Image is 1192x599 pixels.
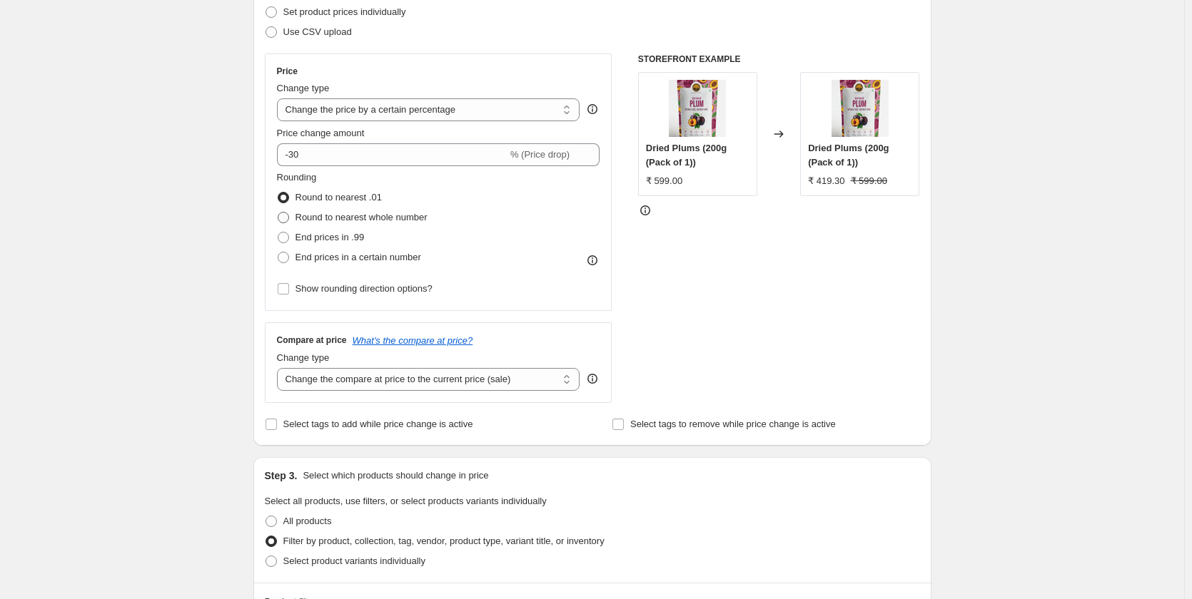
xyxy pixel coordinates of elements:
[277,66,298,77] h3: Price
[585,372,600,386] div: help
[283,536,605,546] span: Filter by product, collection, tag, vendor, product type, variant title, or inventory
[277,352,330,363] span: Change type
[510,149,570,160] span: % (Price drop)
[832,80,889,137] img: Plum_80x.webp
[283,6,406,17] span: Set product prices individually
[303,469,488,483] p: Select which products should change in price
[669,80,726,137] img: Plum_80x.webp
[277,143,507,166] input: -15
[646,174,682,188] div: ₹ 599.00
[296,232,365,242] span: End prices in .99
[277,172,317,183] span: Rounding
[283,556,425,566] span: Select product variants individually
[277,334,347,346] h3: Compare at price
[296,252,421,262] span: End prices in a certain number
[277,128,365,138] span: Price change amount
[296,283,433,294] span: Show rounding direction options?
[851,174,887,188] strike: ₹ 599.00
[808,174,844,188] div: ₹ 419.30
[638,53,920,65] h6: STOREFRONT EXAMPLE
[277,83,330,93] span: Change type
[353,335,473,346] button: What's the compare at price?
[296,212,428,222] span: Round to nearest whole number
[630,419,836,429] span: Select tags to remove while price change is active
[808,143,889,168] span: Dried Plums (200g (Pack of 1))
[283,516,332,526] span: All products
[646,143,727,168] span: Dried Plums (200g (Pack of 1))
[265,469,298,483] h2: Step 3.
[283,419,473,429] span: Select tags to add while price change is active
[585,102,600,116] div: help
[296,192,382,203] span: Round to nearest .01
[283,26,352,37] span: Use CSV upload
[265,496,547,506] span: Select all products, use filters, or select products variants individually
